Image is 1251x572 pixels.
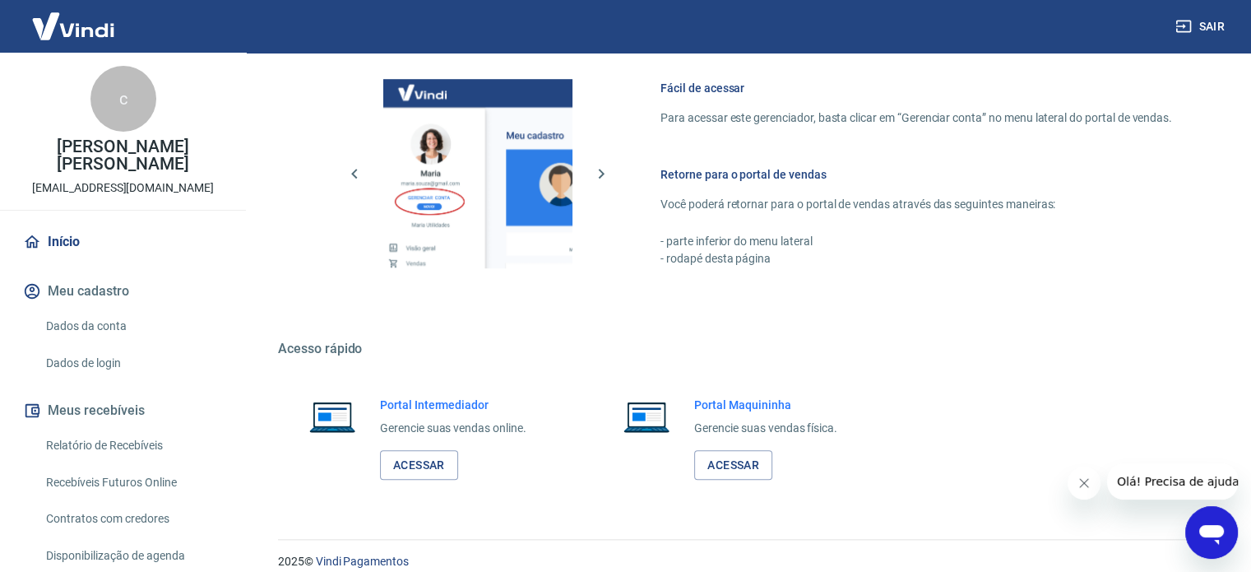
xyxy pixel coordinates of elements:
p: 2025 © [278,553,1212,570]
h6: Fácil de acessar [660,80,1172,96]
p: Para acessar este gerenciador, basta clicar em “Gerenciar conta” no menu lateral do portal de ven... [660,109,1172,127]
a: Início [20,224,226,260]
p: - rodapé desta página [660,250,1172,267]
p: Gerencie suas vendas física. [694,420,837,437]
iframe: Fechar mensagem [1068,467,1100,500]
h6: Portal Intermediador [380,397,526,413]
h6: Portal Maquininha [694,397,837,413]
div: c [90,66,156,132]
p: - parte inferior do menu lateral [660,233,1172,250]
a: Contratos com credores [39,502,226,536]
img: Imagem de um notebook aberto [298,397,367,436]
a: Dados da conta [39,309,226,343]
a: Acessar [380,450,458,481]
h5: Acesso rápido [278,341,1212,357]
p: Você poderá retornar para o portal de vendas através das seguintes maneiras: [660,196,1172,213]
p: [PERSON_NAME] [PERSON_NAME] [13,138,233,173]
span: Olá! Precisa de ajuda? [10,12,138,25]
a: Dados de login [39,346,226,380]
button: Meus recebíveis [20,393,226,429]
button: Meu cadastro [20,273,226,309]
iframe: Mensagem da empresa [1107,463,1238,500]
img: Imagem de um notebook aberto [612,397,681,436]
p: [EMAIL_ADDRESS][DOMAIN_NAME] [32,179,214,197]
img: Imagem da dashboard mostrando o botão de gerenciar conta na sidebar no lado esquerdo [383,79,572,268]
a: Recebíveis Futuros Online [39,466,226,500]
a: Vindi Pagamentos [316,555,409,568]
button: Sair [1172,12,1231,42]
img: Vindi [20,1,127,51]
iframe: Botão para abrir a janela de mensagens [1185,506,1238,559]
a: Acessar [694,450,772,481]
p: Gerencie suas vendas online. [380,420,526,437]
h6: Retorne para o portal de vendas [660,166,1172,183]
a: Relatório de Recebíveis [39,429,226,463]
